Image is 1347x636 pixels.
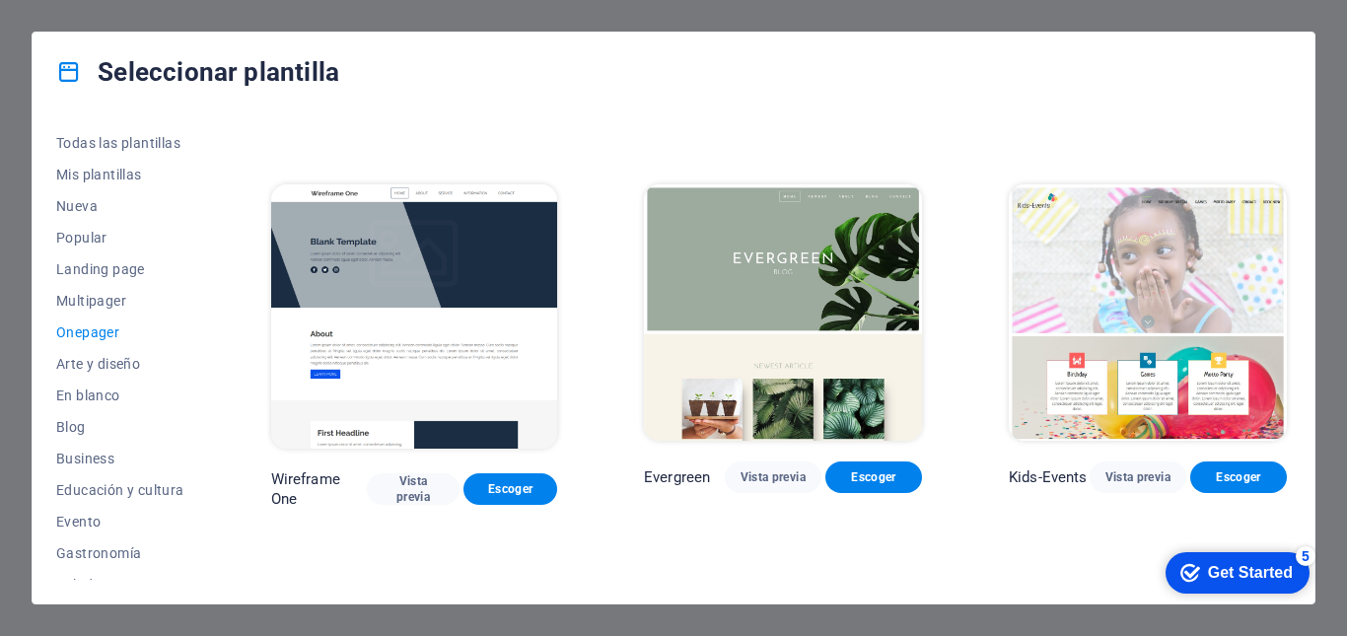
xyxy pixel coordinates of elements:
[56,569,184,601] button: Salud
[644,467,710,487] p: Evergreen
[479,481,541,497] span: Escoger
[56,127,184,159] button: Todas las plantillas
[825,461,922,493] button: Escoger
[56,482,184,498] span: Educación y cultura
[16,10,160,51] div: Get Started 5 items remaining, 0% complete
[56,253,184,285] button: Landing page
[725,461,821,493] button: Vista previa
[644,184,922,441] img: Evergreen
[56,285,184,317] button: Multipager
[56,388,184,403] span: En blanco
[56,293,184,309] span: Multipager
[56,56,339,88] h4: Seleccionar plantilla
[56,380,184,411] button: En blanco
[56,348,184,380] button: Arte y diseño
[383,473,445,505] span: Vista previa
[1190,461,1287,493] button: Escoger
[741,469,806,485] span: Vista previa
[58,22,143,39] div: Get Started
[56,159,184,190] button: Mis plantillas
[56,514,184,530] span: Evento
[56,443,184,474] button: Business
[1090,461,1186,493] button: Vista previa
[1009,467,1088,487] p: Kids-Events
[56,135,184,151] span: Todas las plantillas
[56,317,184,348] button: Onepager
[56,324,184,340] span: Onepager
[56,506,184,537] button: Evento
[56,411,184,443] button: Blog
[56,356,184,372] span: Arte y diseño
[56,167,184,182] span: Mis plantillas
[841,469,906,485] span: Escoger
[1009,184,1287,441] img: Kids-Events
[56,474,184,506] button: Educación y cultura
[56,419,184,435] span: Blog
[463,473,557,505] button: Escoger
[146,4,166,24] div: 5
[271,469,367,509] p: Wireframe One
[367,473,461,505] button: Vista previa
[1105,469,1170,485] span: Vista previa
[56,451,184,466] span: Business
[56,190,184,222] button: Nueva
[56,230,184,246] span: Popular
[1206,469,1271,485] span: Escoger
[56,261,184,277] span: Landing page
[271,184,557,449] img: Wireframe One
[56,198,184,214] span: Nueva
[56,222,184,253] button: Popular
[56,537,184,569] button: Gastronomía
[56,545,184,561] span: Gastronomía
[56,577,184,593] span: Salud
